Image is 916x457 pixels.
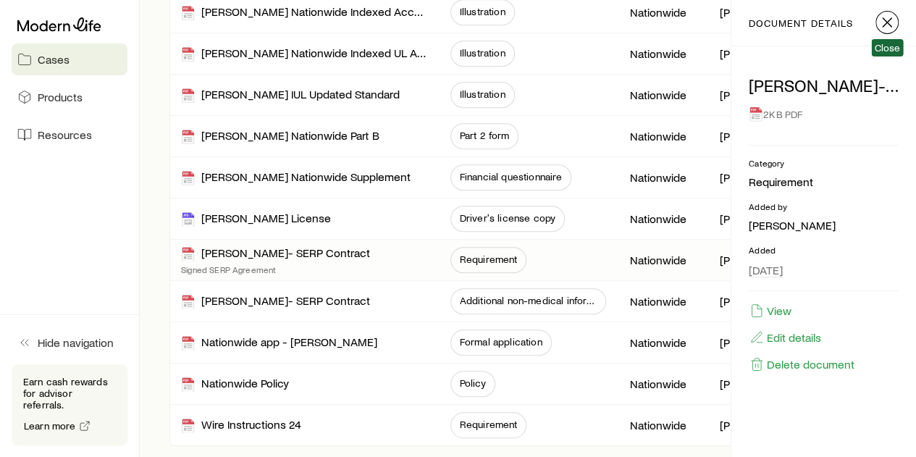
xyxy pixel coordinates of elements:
[12,119,127,151] a: Resources
[719,88,786,102] p: [PERSON_NAME]
[181,4,427,21] div: [PERSON_NAME] Nationwide Indexed Accumulator IUL revised as approved Updated state-[US_STATE]
[719,335,786,350] p: [PERSON_NAME]
[719,294,786,309] p: [PERSON_NAME]
[749,356,855,372] button: Delete document
[629,5,686,20] p: Nationwide
[181,169,411,186] div: [PERSON_NAME] Nationwide Supplement
[749,218,899,232] p: [PERSON_NAME]
[460,419,518,430] span: Requirement
[629,253,686,267] p: Nationwide
[749,330,822,345] button: Edit details
[181,46,427,62] div: [PERSON_NAME] Nationwide Indexed UL Accumulator II 2020- [PERSON_NAME]
[749,17,852,29] p: document details
[12,364,127,445] div: Earn cash rewards for advisor referrals.Learn more
[629,46,686,61] p: Nationwide
[629,211,686,226] p: Nationwide
[460,47,505,59] span: Illustration
[719,5,786,20] p: [PERSON_NAME]
[749,101,899,127] div: 2KB PDF
[38,127,92,142] span: Resources
[719,418,786,432] p: [PERSON_NAME]
[749,263,783,277] span: [DATE]
[629,129,686,143] p: Nationwide
[719,170,786,185] p: [PERSON_NAME]
[460,130,510,141] span: Part 2 form
[749,175,899,189] p: Requirement
[629,88,686,102] p: Nationwide
[24,421,76,431] span: Learn more
[460,336,542,348] span: Formal application
[629,294,686,309] p: Nationwide
[181,264,370,275] p: Signed SERP Agreement
[719,253,786,267] p: [PERSON_NAME]
[460,377,486,389] span: Policy
[181,417,301,434] div: Wire Instructions 24
[181,211,331,227] div: [PERSON_NAME] License
[181,376,289,393] div: Nationwide Policy
[749,244,899,256] p: Added
[38,90,83,104] span: Products
[38,335,114,350] span: Hide navigation
[629,335,686,350] p: Nationwide
[181,246,370,262] div: [PERSON_NAME]- SERP Contract
[749,75,899,96] p: [PERSON_NAME]- SERP Contract
[181,128,379,145] div: [PERSON_NAME] Nationwide Part B
[629,170,686,185] p: Nationwide
[749,201,899,212] p: Added by
[12,43,127,75] a: Cases
[719,211,786,226] p: [PERSON_NAME]
[460,6,505,17] span: Illustration
[460,253,518,265] span: Requirement
[460,212,555,224] span: Driver's license copy
[460,171,563,183] span: Financial questionnaire
[629,418,686,432] p: Nationwide
[874,42,900,54] span: Close
[12,327,127,359] button: Hide navigation
[12,81,127,113] a: Products
[749,303,792,319] button: View
[719,377,786,391] p: [PERSON_NAME]
[749,157,899,169] p: Category
[181,293,370,310] div: [PERSON_NAME]- SERP Contract
[23,376,116,411] p: Earn cash rewards for advisor referrals.
[181,87,400,104] div: [PERSON_NAME] IUL Updated Standard
[460,88,505,100] span: Illustration
[181,335,377,351] div: Nationwide app - [PERSON_NAME]
[719,129,786,143] p: [PERSON_NAME]
[460,295,597,306] span: Additional non-medical information
[38,52,70,67] span: Cases
[629,377,686,391] p: Nationwide
[719,46,786,61] p: [PERSON_NAME]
